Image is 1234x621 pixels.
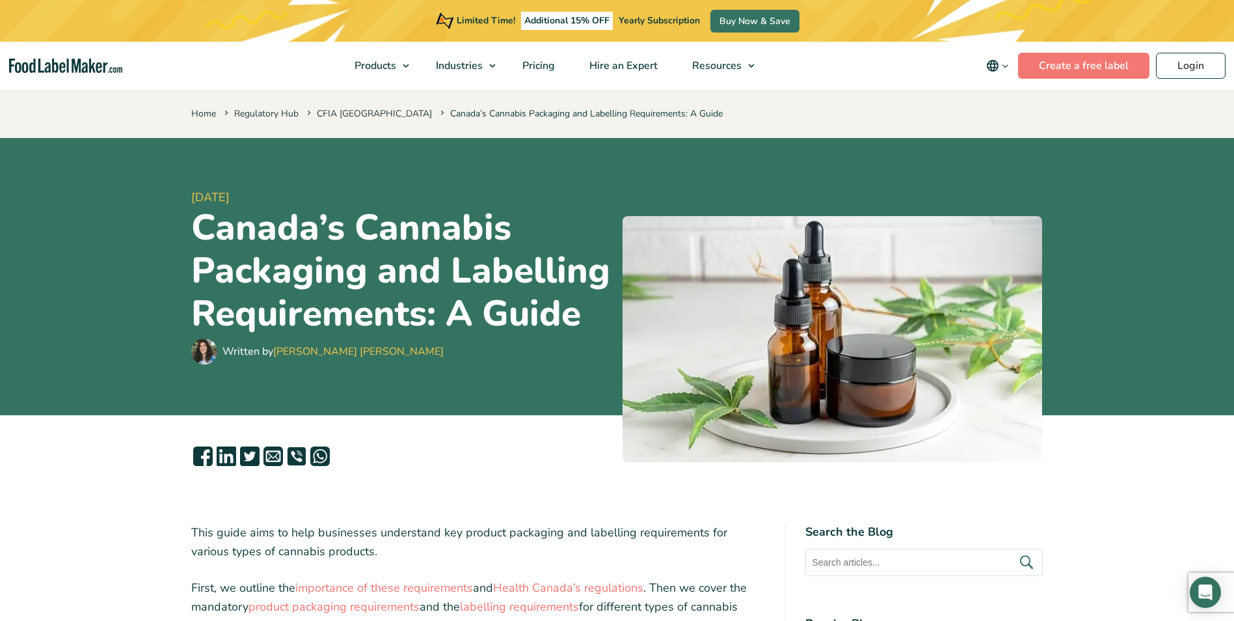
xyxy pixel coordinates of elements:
[521,12,613,30] span: Additional 15% OFF
[351,59,397,73] span: Products
[295,580,473,596] a: importance of these requirements
[191,523,764,561] p: This guide aims to help businesses understand key product packaging and labelling requirements fo...
[432,59,484,73] span: Industries
[438,107,723,120] span: Canada’s Cannabis Packaging and Labelling Requirements: A Guide
[675,42,761,90] a: Resources
[493,580,643,596] a: Health Canada’s regulations
[1190,577,1221,608] div: Open Intercom Messenger
[572,42,672,90] a: Hire an Expert
[191,189,612,206] span: [DATE]
[338,42,416,90] a: Products
[457,14,515,27] span: Limited Time!
[191,206,612,335] h1: Canada’s Cannabis Packaging and Labelling Requirements: A Guide
[805,523,1043,541] h4: Search the Blog
[1156,53,1226,79] a: Login
[1018,53,1149,79] a: Create a free label
[273,344,444,359] a: [PERSON_NAME] [PERSON_NAME]
[518,59,556,73] span: Pricing
[317,107,432,120] a: CFIA [GEOGRAPHIC_DATA]
[191,338,217,365] img: Maria Abi Hanna - Food Label Maker
[419,42,502,90] a: Industries
[191,107,216,120] a: Home
[248,599,420,614] a: product packaging requirements
[460,599,579,614] a: labelling requirements
[619,14,700,27] span: Yearly Subscription
[222,344,444,359] div: Written by
[805,549,1043,576] input: Search articles...
[505,42,569,90] a: Pricing
[585,59,659,73] span: Hire an Expert
[710,10,799,33] a: Buy Now & Save
[234,107,299,120] a: Regulatory Hub
[688,59,743,73] span: Resources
